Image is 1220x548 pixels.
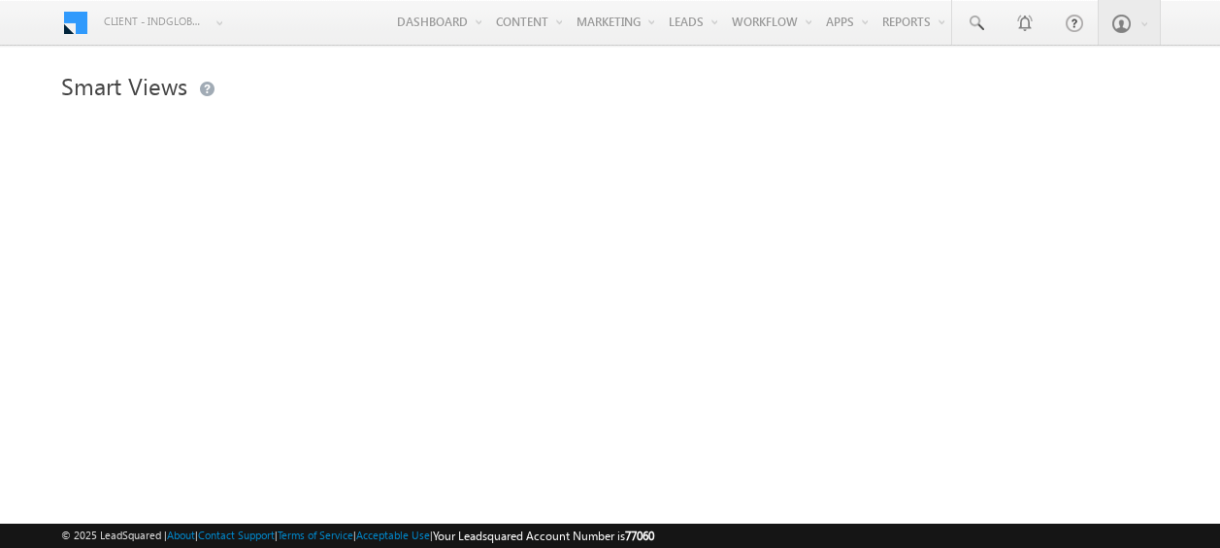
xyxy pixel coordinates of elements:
[278,529,353,541] a: Terms of Service
[198,529,275,541] a: Contact Support
[625,529,654,543] span: 77060
[433,529,654,543] span: Your Leadsquared Account Number is
[61,527,654,545] span: © 2025 LeadSquared | | | | |
[61,70,187,101] span: Smart Views
[167,529,195,541] a: About
[356,529,430,541] a: Acceptable Use
[104,12,206,31] span: Client - indglobal1 (77060)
